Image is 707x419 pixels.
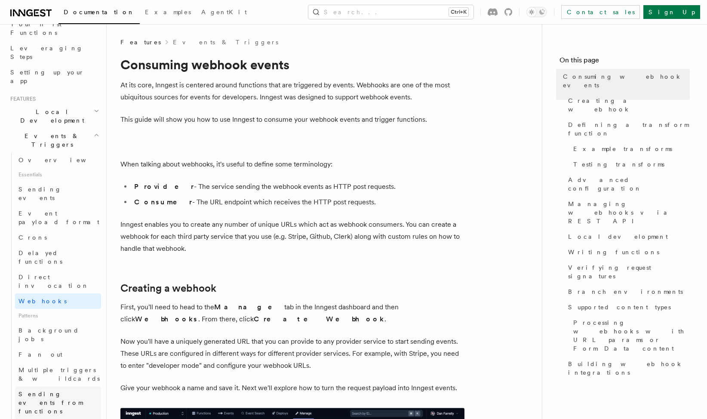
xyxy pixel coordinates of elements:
[120,336,464,372] p: Now you'll have a uniquely generated URL that you can provide to any provider service to start se...
[561,5,640,19] a: Contact sales
[7,65,101,89] a: Setting up your app
[120,57,464,72] h1: Consuming webhook events
[570,141,690,157] a: Example transforms
[120,38,161,46] span: Features
[145,9,191,15] span: Examples
[134,182,194,191] strong: Provider
[7,128,101,152] button: Events & Triggers
[526,7,547,17] button: Toggle dark mode
[15,293,101,309] a: Webhooks
[570,315,690,356] a: Processing webhooks with URL params or Form Data content
[140,3,196,23] a: Examples
[573,318,690,353] span: Processing webhooks with URL params or Form Data content
[565,244,690,260] a: Writing functions
[18,367,100,382] span: Multiple triggers & wildcards
[120,282,216,294] a: Creating a webhook
[120,219,464,255] p: Inngest enables you to create any number of unique URLs which act as webhook consumers. You can c...
[132,196,464,208] li: - The URL endpoint which receives the HTTP post requests.
[568,303,671,311] span: Supported content types
[7,40,101,65] a: Leveraging Steps
[214,303,284,311] strong: Manage
[196,3,252,23] a: AgentKit
[15,245,101,269] a: Delayed functions
[565,196,690,229] a: Managing webhooks via REST API
[120,114,464,126] p: This guide will show you how to use Inngest to consume your webhook events and trigger functions.
[18,391,83,415] span: Sending events from functions
[565,229,690,244] a: Local development
[58,3,140,24] a: Documentation
[559,69,690,93] a: Consuming webhook events
[18,210,99,225] span: Event payload format
[15,206,101,230] a: Event payload format
[18,234,47,241] span: Crons
[570,157,690,172] a: Testing transforms
[7,108,94,125] span: Local Development
[15,168,101,182] span: Essentials
[568,176,690,193] span: Advanced configuration
[559,55,690,69] h4: On this page
[573,145,672,153] span: Example transforms
[64,9,135,15] span: Documentation
[15,182,101,206] a: Sending events
[10,45,83,60] span: Leveraging Steps
[18,274,89,289] span: Direct invocation
[15,152,101,168] a: Overview
[18,351,62,358] span: Fan out
[135,315,198,323] strong: Webhooks
[120,79,464,103] p: At its core, Inngest is centered around functions that are triggered by events. Webhooks are one ...
[18,298,67,305] span: Webhooks
[568,263,690,280] span: Verifying request signatures
[173,38,278,46] a: Events & Triggers
[254,315,384,323] strong: Create Webhook
[568,287,683,296] span: Branch environments
[565,356,690,380] a: Building webhook integrations
[15,323,101,347] a: Background jobs
[201,9,247,15] span: AgentKit
[10,69,84,84] span: Setting up your app
[18,250,62,265] span: Delayed functions
[565,260,690,284] a: Verifying request signatures
[565,117,690,141] a: Defining a transform function
[7,104,101,128] button: Local Development
[120,301,464,325] p: First, you'll need to head to the tab in the Inngest dashboard and then click . From there, click .
[15,347,101,362] a: Fan out
[18,327,79,342] span: Background jobs
[15,309,101,323] span: Patterns
[643,5,700,19] a: Sign Up
[449,8,468,16] kbd: Ctrl+K
[15,362,101,386] a: Multiple triggers & wildcards
[568,96,690,114] span: Creating a webhook
[134,198,192,206] strong: Consumer
[15,386,101,419] a: Sending events from functions
[565,93,690,117] a: Creating a webhook
[568,120,690,138] span: Defining a transform function
[568,200,690,225] span: Managing webhooks via REST API
[7,96,36,102] span: Features
[565,172,690,196] a: Advanced configuration
[15,230,101,245] a: Crons
[573,160,664,169] span: Testing transforms
[568,360,690,377] span: Building webhook integrations
[565,299,690,315] a: Supported content types
[18,186,61,201] span: Sending events
[308,5,473,19] button: Search...Ctrl+K
[568,248,659,256] span: Writing functions
[7,132,94,149] span: Events & Triggers
[18,157,107,163] span: Overview
[120,382,464,394] p: Give your webhook a name and save it. Next we'll explore how to turn the request payload into Inn...
[568,232,668,241] span: Local development
[132,181,464,193] li: - The service sending the webhook events as HTTP post requests.
[7,16,101,40] a: Your first Functions
[563,72,690,89] span: Consuming webhook events
[120,158,464,170] p: When talking about webhooks, it's useful to define some terminology:
[15,269,101,293] a: Direct invocation
[565,284,690,299] a: Branch environments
